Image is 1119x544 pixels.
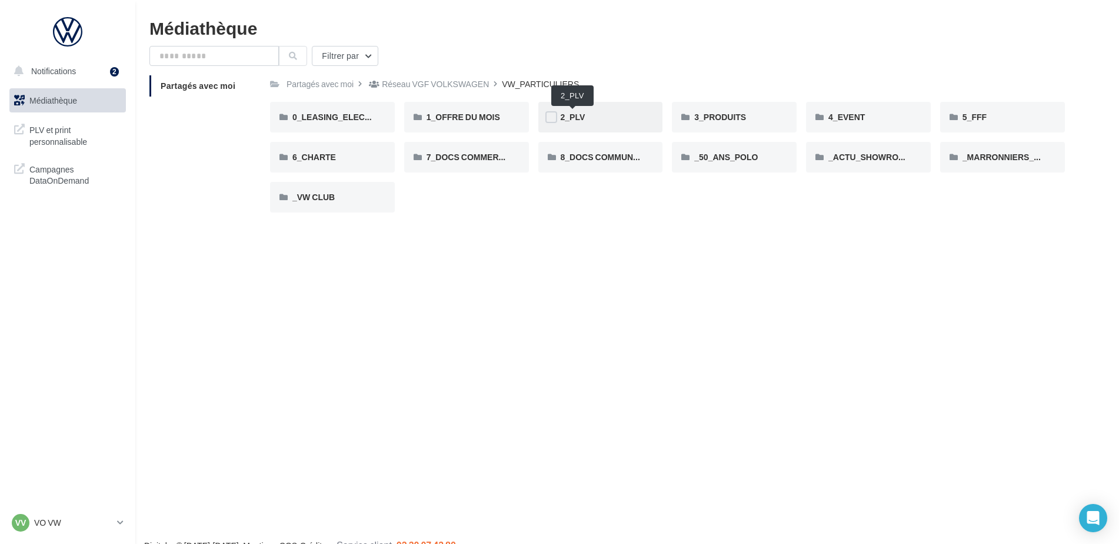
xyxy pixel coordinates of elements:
div: 2 [110,67,119,77]
span: 2_PLV [561,112,585,122]
a: Médiathèque [7,88,128,113]
span: Partagés avec moi [161,81,235,91]
a: VV VO VW [9,512,126,534]
div: Réseau VGF VOLKSWAGEN [382,78,489,90]
span: PLV et print personnalisable [29,122,121,147]
button: Notifications 2 [7,59,124,84]
p: VO VW [34,517,112,529]
span: 6_CHARTE [292,152,336,162]
span: _VW CLUB [292,192,335,202]
span: 0_LEASING_ELECTRIQUE [292,112,396,122]
span: _50_ANS_POLO [694,152,758,162]
span: 4_EVENT [828,112,865,122]
span: 5_FFF [963,112,987,122]
a: Campagnes DataOnDemand [7,157,128,191]
div: Open Intercom Messenger [1079,504,1107,532]
span: 1_OFFRE DU MOIS [427,112,500,122]
div: VW_PARTICULIERS [502,78,579,90]
span: _MARRONNIERS_25 [963,152,1043,162]
span: Campagnes DataOnDemand [29,161,121,187]
button: Filtrer par [312,46,378,66]
span: VV [15,517,26,529]
a: PLV et print personnalisable [7,117,128,152]
div: Médiathèque [149,19,1105,37]
div: Partagés avec moi [287,78,354,90]
span: _ACTU_SHOWROOM [828,152,912,162]
div: 2_PLV [551,85,594,106]
span: Médiathèque [29,95,77,105]
span: Notifications [31,66,76,76]
span: 8_DOCS COMMUNICATION [561,152,667,162]
span: 7_DOCS COMMERCIAUX [427,152,524,162]
span: 3_PRODUITS [694,112,746,122]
